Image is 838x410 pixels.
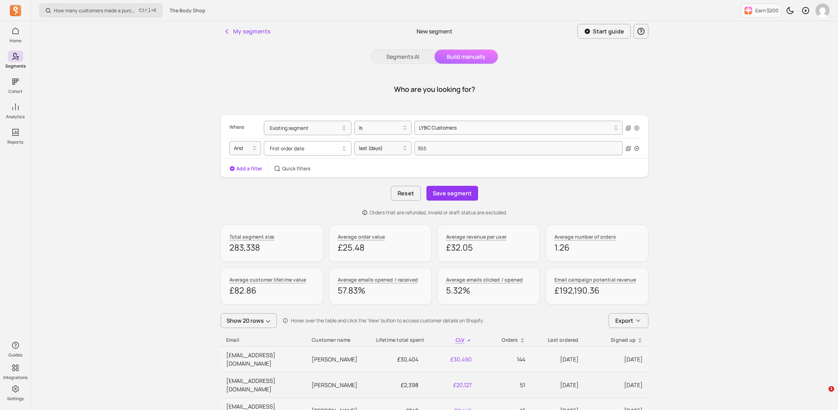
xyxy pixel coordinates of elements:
iframe: Intercom live chat [814,386,831,403]
p: Home [9,38,21,44]
td: £2,398 [370,372,424,398]
div: Orders [483,336,525,343]
button: Export [609,313,648,328]
p: Email campaign potential revenue [554,276,636,283]
button: How many customers made a purchase in the last 30/60/90 days?Ctrl+K [39,4,163,17]
p: Settings [7,396,24,402]
button: Quick filters [274,165,311,172]
img: avatar [815,4,830,18]
span: The Body Shop [170,7,205,14]
td: 51 [477,372,531,398]
p: Analytics [6,114,25,120]
p: [DATE] [537,355,579,364]
p: [DATE] [590,381,643,389]
p: 5.32% [446,285,531,296]
p: 283,338 [229,242,315,253]
button: Reset [391,186,421,201]
p: Integrations [3,375,27,380]
p: Customer name [312,336,364,343]
p: Total segment size [229,233,274,240]
p: Average emails clicked / opened [446,276,523,283]
p: Average revenue per user [446,233,507,240]
p: [PERSON_NAME] [312,355,364,364]
button: Show 20 rows [221,313,277,328]
td: £30,490 [424,347,477,372]
p: Average customer lifetime value [229,276,306,283]
button: Guides [8,338,23,359]
p: New segment [417,27,452,36]
p: Start guide [593,27,624,36]
kbd: Ctrl [139,7,151,14]
div: Signed up [590,336,643,343]
button: Toggle dark mode [783,4,797,18]
p: 57.83% [338,285,423,296]
button: First order date [264,141,351,156]
button: Start guide [577,24,631,39]
p: [PERSON_NAME] [312,381,364,389]
p: £192,190.36 [554,285,640,296]
span: + [139,7,157,14]
button: Build manually [434,50,498,64]
td: 144 [477,347,531,372]
td: [EMAIL_ADDRESS][DOMAIN_NAME] [221,372,306,398]
div: Lifetime total spent [376,336,418,343]
p: £25.48 [338,242,423,253]
div: Email [226,336,300,343]
p: Where [229,121,244,133]
p: Reports [7,139,23,145]
span: CLV [456,336,465,343]
button: My segments [221,24,273,38]
span: Export [615,316,633,325]
div: Last ordered [537,336,579,343]
span: 1 [829,386,834,392]
button: Existing segment [264,121,351,135]
td: £20,127 [424,372,477,398]
td: £30,404 [370,347,424,372]
p: [DATE] [590,355,643,364]
p: Guides [8,352,22,358]
p: Earn $200 [755,7,779,14]
p: Hover over the table and click the 'View' button to access customer details on Shopify. [291,317,484,324]
button: Earn $200 [741,4,782,18]
p: Average emails opened / received [338,276,418,283]
p: [DATE] [537,381,579,389]
p: Average number of orders [554,233,616,240]
p: £32.05 [446,242,531,253]
p: Cohort [8,89,23,94]
h1: Who are you looking for? [394,84,475,94]
input: Value for filter clause [414,141,623,155]
button: Segments AI [371,50,434,64]
p: Orders that are refunded, invalid or draft status are excluded. [370,209,507,216]
td: [EMAIL_ADDRESS][DOMAIN_NAME] [221,347,306,372]
button: The Body Shop [165,4,210,17]
button: Save segment [426,186,478,201]
p: £82.86 [229,285,315,296]
p: Quick filters [282,165,311,172]
button: Add a filter [229,165,262,172]
kbd: K [154,8,157,13]
p: 1.26 [554,242,640,253]
p: How many customers made a purchase in the last 30/60/90 days? [54,7,136,14]
p: Segments [5,63,26,69]
p: Average order value [338,233,385,240]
